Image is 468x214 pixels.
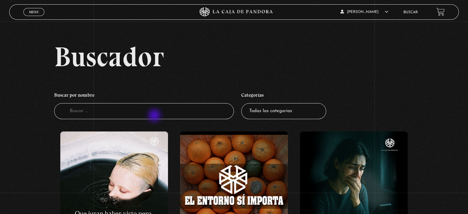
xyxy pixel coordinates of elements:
[241,89,326,103] h4: Categorías
[29,10,39,14] span: Menu
[27,15,41,20] span: Cerrar
[54,89,234,103] h4: Buscar por nombre
[403,10,418,14] a: Buscar
[54,43,458,71] h2: Buscador
[340,10,388,14] span: [PERSON_NAME]
[436,8,445,16] a: View your shopping cart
